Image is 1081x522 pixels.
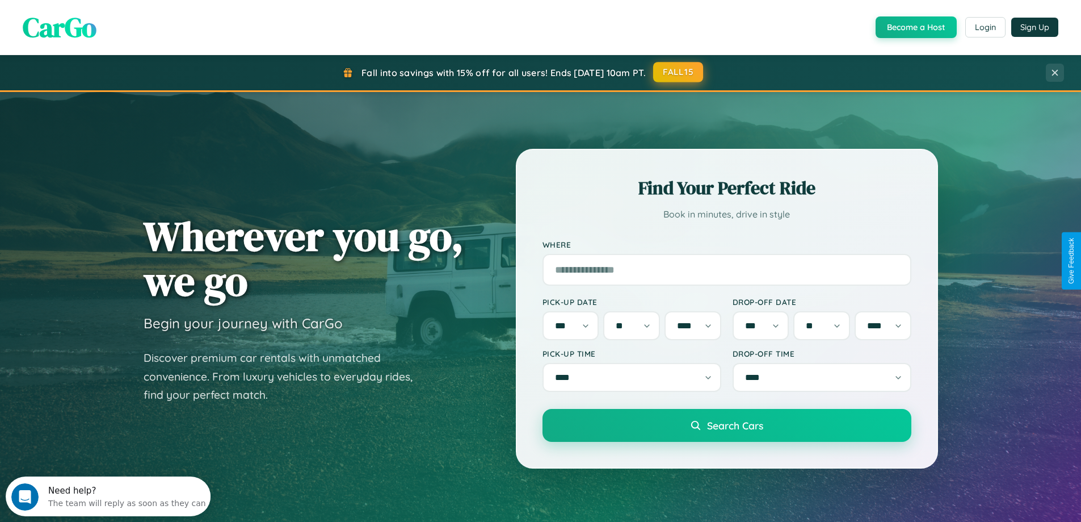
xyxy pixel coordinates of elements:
[144,349,427,404] p: Discover premium car rentals with unmatched convenience. From luxury vehicles to everyday rides, ...
[6,477,211,516] iframe: Intercom live chat discovery launcher
[965,17,1006,37] button: Login
[542,409,911,442] button: Search Cars
[542,176,911,201] h2: Find Your Perfect Ride
[542,349,721,358] label: Pick-up Time
[43,10,200,19] div: Need help?
[876,16,957,38] button: Become a Host
[144,315,343,332] h3: Begin your journey with CarGo
[542,206,911,223] p: Book in minutes, drive in style
[653,62,703,82] button: FALL15
[23,9,96,46] span: CarGo
[542,297,721,307] label: Pick-up Date
[144,214,464,303] h1: Wherever you go, we go
[733,349,911,358] label: Drop-off Time
[733,297,911,307] label: Drop-off Date
[361,67,646,78] span: Fall into savings with 15% off for all users! Ends [DATE] 10am PT.
[542,240,911,249] label: Where
[707,419,763,432] span: Search Cars
[5,5,211,36] div: Open Intercom Messenger
[11,483,39,511] iframe: Intercom live chat
[43,19,200,31] div: The team will reply as soon as they can
[1011,18,1058,37] button: Sign Up
[1067,238,1075,284] div: Give Feedback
